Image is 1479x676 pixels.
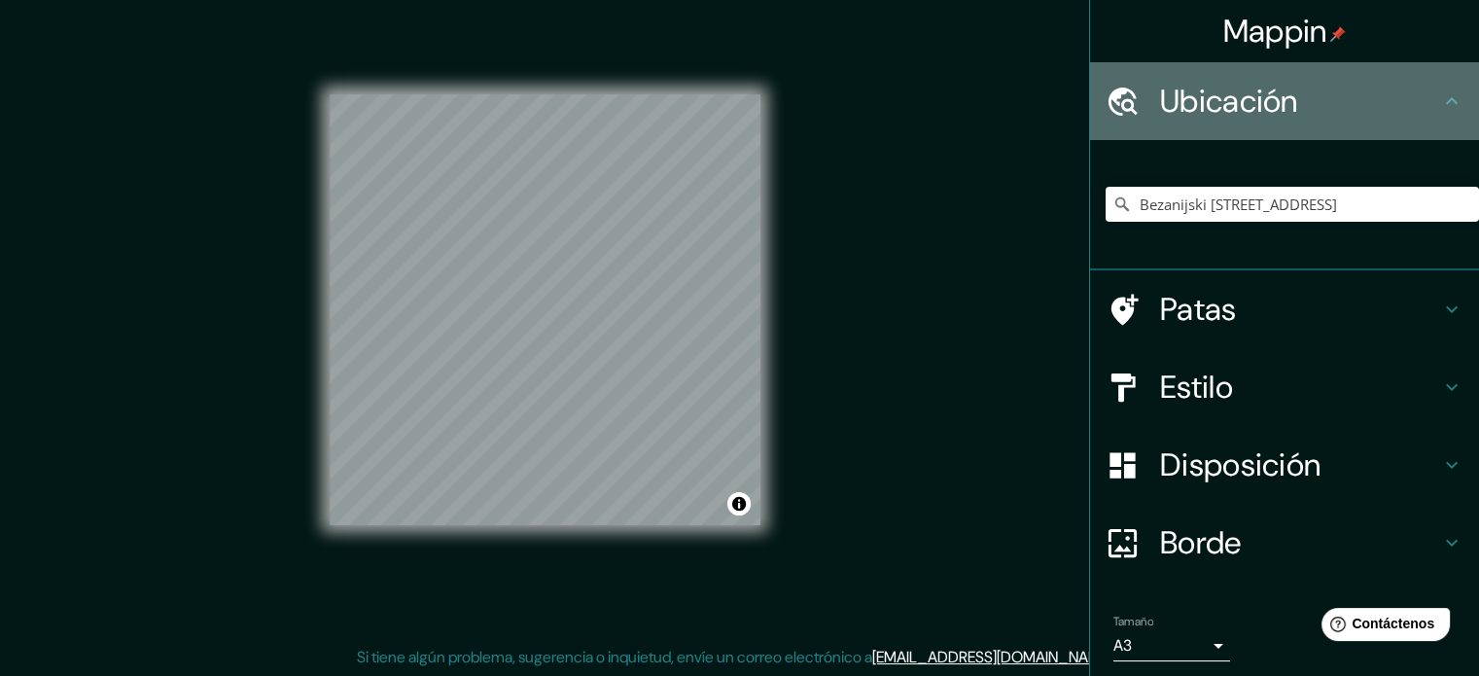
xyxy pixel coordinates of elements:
font: Mappin [1223,11,1327,52]
font: Disposición [1160,445,1321,485]
div: Patas [1090,270,1479,348]
font: Tamaño [1113,614,1153,629]
div: Borde [1090,504,1479,582]
font: Patas [1160,289,1237,330]
input: Elige tu ciudad o zona [1106,187,1479,222]
div: Estilo [1090,348,1479,426]
iframe: Lanzador de widgets de ayuda [1306,600,1458,655]
div: A3 [1113,630,1230,661]
font: Ubicación [1160,81,1298,122]
font: Estilo [1160,367,1233,408]
div: Ubicación [1090,62,1479,140]
font: A3 [1113,635,1132,656]
font: Borde [1160,522,1242,563]
div: Disposición [1090,426,1479,504]
canvas: Mapa [330,94,760,525]
button: Activar o desactivar atribución [727,492,751,516]
img: pin-icon.png [1330,26,1346,42]
font: Si tiene algún problema, sugerencia o inquietud, envíe un correo electrónico a [357,647,872,667]
a: [EMAIL_ADDRESS][DOMAIN_NAME] [872,647,1112,667]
